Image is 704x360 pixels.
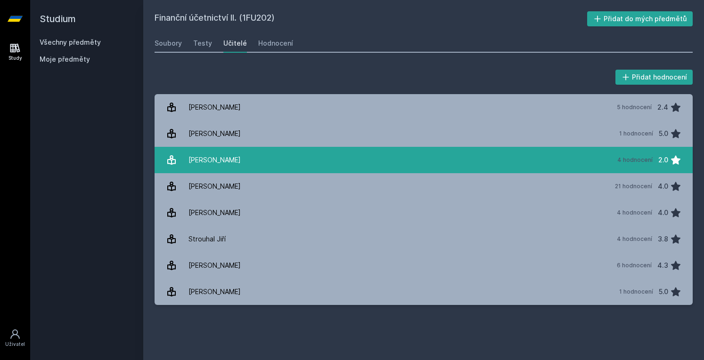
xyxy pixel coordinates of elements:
a: [PERSON_NAME] 5 hodnocení 2.4 [155,94,693,120]
div: 4.0 [658,203,668,222]
div: [PERSON_NAME] [188,124,241,143]
div: 3.8 [658,230,668,248]
div: 4 hodnocení [617,209,652,216]
a: Všechny předměty [40,38,101,46]
h2: Finanční účetnictví II. (1FU202) [155,11,587,26]
div: [PERSON_NAME] [188,282,241,301]
a: [PERSON_NAME] 6 hodnocení 4.3 [155,252,693,279]
a: Testy [193,34,212,53]
a: Učitelé [223,34,247,53]
div: 2.4 [657,98,668,117]
a: [PERSON_NAME] 4 hodnocení 2.0 [155,147,693,173]
div: Uživatel [5,341,25,348]
div: 6 hodnocení [617,262,652,269]
div: 1 hodnocení [619,130,653,137]
div: 4.3 [657,256,668,275]
a: Study [2,38,28,66]
div: [PERSON_NAME] [188,98,241,117]
button: Přidat hodnocení [615,70,693,85]
div: 2.0 [658,151,668,169]
div: 1 hodnocení [619,288,653,296]
div: 5 hodnocení [617,104,652,111]
div: Soubory [155,39,182,48]
a: Strouhal Jiří 4 hodnocení 3.8 [155,226,693,252]
button: Přidat do mých předmětů [587,11,693,26]
a: Soubory [155,34,182,53]
div: [PERSON_NAME] [188,177,241,196]
a: [PERSON_NAME] 21 hodnocení 4.0 [155,173,693,200]
div: 4 hodnocení [617,156,653,164]
a: [PERSON_NAME] 4 hodnocení 4.0 [155,200,693,226]
div: Hodnocení [258,39,293,48]
div: Testy [193,39,212,48]
a: [PERSON_NAME] 1 hodnocení 5.0 [155,120,693,147]
div: 21 hodnocení [615,183,652,190]
div: 4.0 [658,177,668,196]
div: [PERSON_NAME] [188,151,241,169]
div: Study [8,55,22,62]
div: Učitelé [223,39,247,48]
a: Hodnocení [258,34,293,53]
div: 5.0 [659,282,668,301]
span: Moje předměty [40,55,90,64]
a: [PERSON_NAME] 1 hodnocení 5.0 [155,279,693,305]
div: Strouhal Jiří [188,230,226,248]
div: 5.0 [659,124,668,143]
div: [PERSON_NAME] [188,203,241,222]
div: [PERSON_NAME] [188,256,241,275]
div: 4 hodnocení [617,235,652,243]
a: Uživatel [2,324,28,352]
